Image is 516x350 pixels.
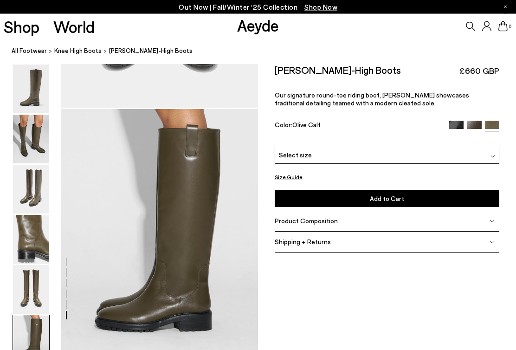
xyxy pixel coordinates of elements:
[13,65,49,114] img: Henry Knee-High Boots - Image 1
[459,65,499,77] span: £660 GBP
[304,3,337,11] span: Navigate to /collections/new-in
[498,21,508,32] a: 0
[490,219,494,223] img: svg%3E
[275,171,303,183] button: Size Guide
[508,24,512,29] span: 0
[13,266,49,314] img: Henry Knee-High Boots - Image 5
[54,47,102,55] span: knee high boots
[4,19,39,35] a: Shop
[490,155,495,159] img: svg%3E
[275,217,338,225] span: Product Composition
[13,165,49,214] img: Henry Knee-High Boots - Image 3
[275,91,500,107] p: Our signature round-toe riding boot, [PERSON_NAME] showcases traditional detailing teamed with a ...
[279,150,312,160] span: Select size
[237,15,279,35] a: Aeyde
[12,46,47,56] a: All Footwear
[54,46,102,56] a: knee high boots
[13,215,49,264] img: Henry Knee-High Boots - Image 4
[179,1,337,13] p: Out Now | Fall/Winter ‘25 Collection
[275,190,500,207] button: Add to Cart
[275,65,401,76] h2: [PERSON_NAME]-High Boots
[292,121,321,129] span: Olive Calf
[109,46,193,56] span: [PERSON_NAME]-High Boots
[275,121,442,132] div: Color:
[12,39,516,65] nav: breadcrumb
[53,19,95,35] a: World
[13,115,49,164] img: Henry Knee-High Boots - Image 2
[370,195,404,203] span: Add to Cart
[490,240,494,244] img: svg%3E
[275,238,331,246] span: Shipping + Returns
